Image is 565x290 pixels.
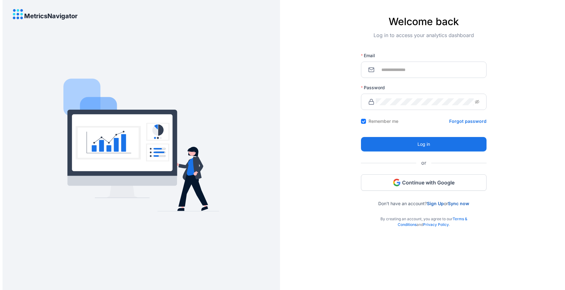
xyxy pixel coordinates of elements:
a: Sign Up [427,201,444,206]
span: Continue with Google [402,179,455,186]
div: Don’t have an account? or [361,191,487,206]
button: Continue with Google [361,174,487,191]
input: Password [376,98,474,105]
h4: MetricsNavigator [24,13,78,19]
a: Forgot password [449,118,487,124]
span: eye-invisible [475,100,479,104]
span: Remember me [366,118,401,124]
a: Sync now [448,201,469,206]
h4: Welcome back [361,16,487,28]
a: Privacy Policy [423,222,449,227]
label: Email [361,52,379,59]
span: Log in [417,141,430,148]
span: or [416,159,431,167]
div: By creating an account, you agree to our and . [361,206,487,227]
input: Email [376,66,479,73]
button: Log in [361,137,487,151]
div: Log in to access your analytics dashboard [361,31,487,49]
label: Password [361,85,389,91]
